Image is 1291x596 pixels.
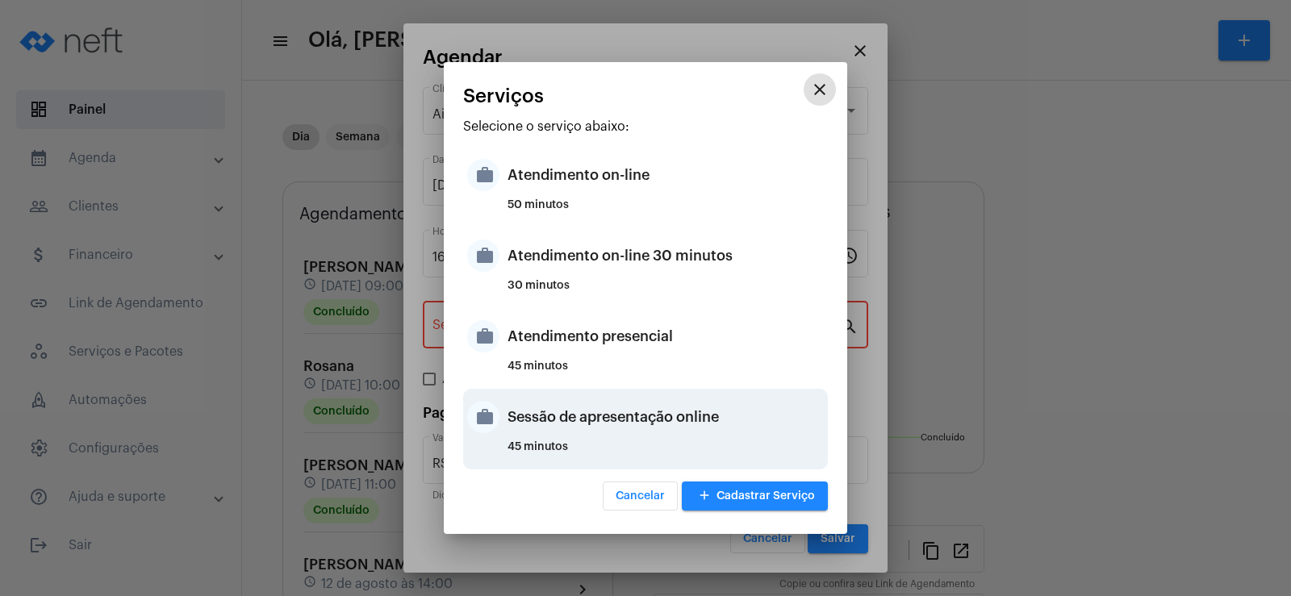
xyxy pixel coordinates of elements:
[467,159,499,191] mat-icon: work
[467,240,499,272] mat-icon: work
[463,85,544,106] span: Serviços
[508,280,824,304] div: 30 minutos
[508,361,824,385] div: 45 minutos
[810,80,829,99] mat-icon: close
[695,486,714,507] mat-icon: add
[508,393,824,441] div: Sessão de apresentação online
[508,231,824,280] div: Atendimento on-line 30 minutos
[682,481,828,511] button: Cadastrar Serviço
[508,312,824,361] div: Atendimento presencial
[467,401,499,433] mat-icon: work
[467,320,499,352] mat-icon: work
[603,481,678,511] button: Cancelar
[508,441,824,465] div: 45 minutos
[508,199,824,223] div: 50 minutos
[508,151,824,199] div: Atendimento on-line
[695,490,815,502] span: Cadastrar Serviço
[616,490,665,502] span: Cancelar
[463,119,828,134] p: Selecione o serviço abaixo:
